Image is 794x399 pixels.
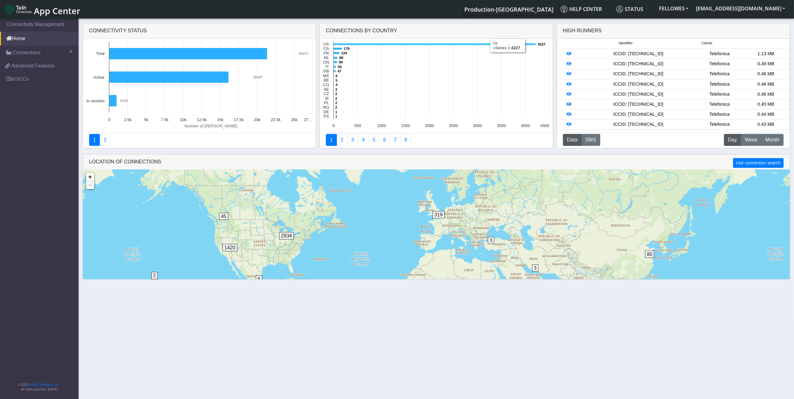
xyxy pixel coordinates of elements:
div: Telefonica [696,51,743,57]
span: 2934 [279,232,294,239]
a: Connections By Carrier [358,134,369,146]
text: 7.5k [161,117,169,122]
span: Status [616,6,643,13]
span: 45 [219,213,229,220]
div: High Runners [563,27,602,35]
div: 1.13 MB [743,51,789,57]
span: 2 [151,272,158,279]
span: Month [765,136,779,144]
text: CZ [324,91,329,96]
a: Usage per Country [347,134,358,146]
a: Connectivity status [89,134,100,146]
button: Week [741,134,762,146]
text: 2 [335,105,337,109]
text: BE [324,78,329,82]
img: status.svg [616,6,623,13]
div: ICCID: [TECHNICAL_ID] [581,111,696,118]
a: App Center [5,3,79,16]
text: 1500 [401,123,410,128]
img: logo-telit-cinterion-gw-new.png [5,4,31,14]
span: 3 [488,237,494,244]
text: GB [323,69,329,73]
div: ICCID: [TECHNICAL_ID] [581,91,696,98]
div: Telefonica [696,81,743,88]
nav: Summary paging [89,134,310,146]
a: Carrier [337,134,348,146]
text: 2.5k [124,117,132,122]
text: DE [323,109,329,114]
div: 0.46 MB [743,81,789,88]
text: 17.5k [234,117,244,122]
text: Number of [PERSON_NAME] [184,124,237,128]
text: 25k [291,117,297,122]
span: Advanced Features [11,62,55,70]
span: Identifier [619,40,633,46]
span: Carrier [701,40,712,46]
button: Use connection search [733,158,783,168]
text: 179 [344,47,350,51]
div: ICCID: [TECHNICAL_ID] [581,101,696,108]
text: 4 [336,83,338,87]
a: Usage by Carrier [369,134,380,146]
text: 3500 [497,123,506,128]
div: 3 [532,264,538,283]
text: IT [326,64,329,69]
span: 319 [433,211,445,218]
text: 19187 [253,75,262,79]
text: 12.5k [197,117,207,122]
text: US [323,42,329,46]
text: 2 [335,97,337,100]
text: 2500 [449,123,458,128]
span: 3 [532,264,539,272]
span: 1420 [223,244,238,251]
button: FELLOWES [655,3,692,14]
a: Zero Session [390,134,401,146]
text: IE [325,96,329,101]
div: Connections By Country [320,23,553,39]
text: 5k [144,117,149,122]
text: 88 [339,56,343,60]
text: 80 [339,60,343,64]
text: 3000 [473,123,482,128]
text: 3 [335,88,337,91]
span: Week [745,136,758,144]
div: 0.49 MB [743,61,789,67]
div: Telefonica [696,101,743,108]
text: Active [94,75,105,80]
text: PS [324,114,329,119]
a: Connections By Country [326,134,337,146]
div: ICCID: [TECHNICAL_ID] [581,71,696,77]
button: SMS [581,134,601,146]
text: 22.5k [271,117,281,122]
a: Zoom in [86,173,94,181]
text: 124 [341,51,347,55]
button: Data [563,134,582,146]
div: 0.46 MB [743,91,789,98]
text: In session [86,98,105,103]
text: Total [96,51,104,56]
text: 20k [254,117,260,122]
a: Telit IoT Solutions, Inc. [28,383,60,386]
span: Day [728,136,737,144]
text: CO [323,82,329,87]
a: Not Connected for 30 days [401,134,412,146]
div: LOCATION OF CONNECTIONS [83,154,790,170]
span: Connections [13,49,41,56]
a: Status [614,3,655,15]
span: App Center [34,5,80,17]
text: NL [324,55,329,60]
text: 5 [336,78,338,82]
a: 14 Days Trend [379,134,390,146]
text: 25377 [299,52,308,56]
div: Telefonica [696,61,743,67]
div: 0.45 MB [743,101,789,108]
img: knowledge.svg [561,6,568,13]
a: Zoom out [86,181,94,189]
button: Day [724,134,741,146]
text: 1 [335,110,337,114]
div: Telefonica [696,111,743,118]
text: 1 [335,114,337,118]
text: 4227 [538,42,546,46]
div: 0.46 MB [743,71,789,77]
text: 2 [335,101,337,105]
